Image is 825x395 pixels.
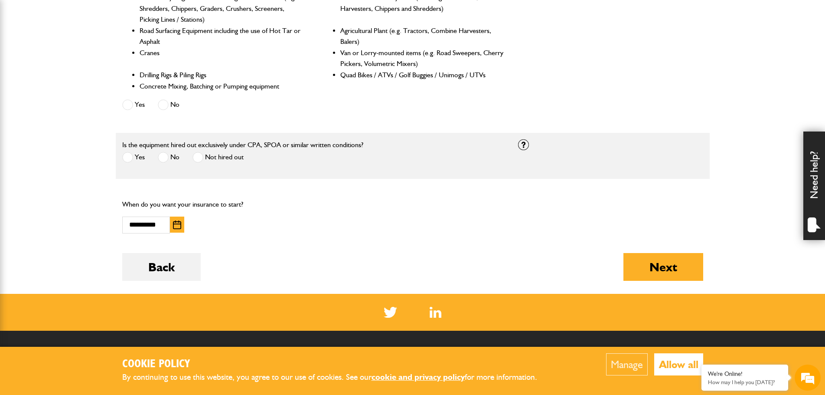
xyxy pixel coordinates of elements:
[654,353,703,375] button: Allow all
[122,152,145,163] label: Yes
[140,47,304,69] li: Cranes
[122,142,363,148] label: Is the equipment hired out exclusively under CPA, SPOA or similar written conditions?
[116,346,226,368] h2: Regulations & Documents
[708,370,782,378] div: We're Online!
[473,346,584,357] h2: Information
[340,25,505,47] li: Agricultural Plant (e.g. Tractors, Combine Harvesters, Balers)
[235,346,346,368] h2: Broker & Intermediary
[621,344,710,361] a: 0800 141 2877
[140,69,304,81] li: Drilling Rigs & Piling Rigs
[803,132,825,240] div: Need help?
[173,221,181,229] img: Choose date
[122,199,307,210] p: When do you want your insurance to start?
[158,99,179,110] label: No
[158,152,179,163] label: No
[708,379,782,385] p: How may I help you today?
[340,69,505,81] li: Quad Bikes / ATVs / Golf Buggies / Unimogs / UTVs
[384,307,397,318] img: Twitter
[122,253,201,281] button: Back
[140,81,304,92] li: Concrete Mixing, Batching or Pumping equipment
[140,25,304,47] li: Road Surfacing Equipment including the use of Hot Tar or Asphalt
[340,47,505,69] li: Van or Lorry-mounted items (e.g. Road Sweepers, Cherry Pickers, Volumetric Mixers)
[430,307,441,318] img: Linked In
[623,253,703,281] button: Next
[354,346,465,357] h2: Products & Services
[372,372,465,382] a: cookie and privacy policy
[606,353,648,375] button: Manage
[192,152,244,163] label: Not hired out
[122,371,551,384] p: By continuing to use this website, you agree to our use of cookies. See our for more information.
[430,307,441,318] a: LinkedIn
[122,358,551,371] h2: Cookie Policy
[122,99,145,110] label: Yes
